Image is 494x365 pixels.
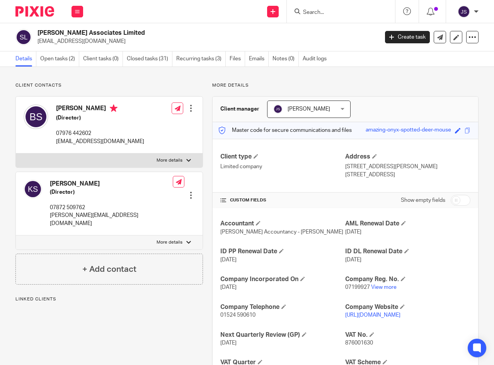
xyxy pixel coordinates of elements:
[345,285,370,290] span: 07199927
[50,211,173,227] p: [PERSON_NAME][EMAIL_ADDRESS][DOMAIN_NAME]
[303,51,330,67] a: Audit logs
[56,104,144,114] h4: [PERSON_NAME]
[345,312,400,318] a: [URL][DOMAIN_NAME]
[24,180,42,198] img: svg%3E
[385,31,430,43] a: Create task
[345,257,361,263] span: [DATE]
[157,239,182,246] p: More details
[220,331,346,339] h4: Next Quarterly Review (GP)
[345,171,470,179] p: [STREET_ADDRESS]
[15,6,54,17] img: Pixie
[37,38,373,45] p: [EMAIL_ADDRESS][DOMAIN_NAME]
[176,51,226,67] a: Recurring tasks (3)
[220,220,346,228] h4: Accountant
[157,157,182,164] p: More details
[366,126,451,135] div: amazing-onyx-spotted-deer-mouse
[220,257,237,263] span: [DATE]
[345,275,470,283] h4: Company Reg. No.
[15,29,32,45] img: svg%3E
[37,29,306,37] h2: [PERSON_NAME] Associates Limited
[345,153,470,161] h4: Address
[56,138,144,145] p: [EMAIL_ADDRESS][DOMAIN_NAME]
[83,51,123,67] a: Client tasks (0)
[345,331,470,339] h4: VAT No.
[220,303,346,311] h4: Company Telephone
[345,229,361,235] span: [DATE]
[288,106,330,112] span: [PERSON_NAME]
[50,188,173,196] h5: (Director)
[345,303,470,311] h4: Company Website
[220,340,237,346] span: [DATE]
[220,312,256,318] span: 01524 590610
[110,104,118,112] i: Primary
[15,82,203,89] p: Client contacts
[24,104,48,129] img: svg%3E
[371,285,397,290] a: View more
[50,180,173,188] h4: [PERSON_NAME]
[127,51,172,67] a: Closed tasks (31)
[345,340,373,346] span: 876001630
[15,51,36,67] a: Details
[345,220,470,228] h4: AML Renewal Date
[212,82,479,89] p: More details
[220,285,237,290] span: [DATE]
[220,105,259,113] h3: Client manager
[273,51,299,67] a: Notes (0)
[230,51,245,67] a: Files
[401,196,445,204] label: Show empty fields
[220,163,346,171] p: Limited company
[50,204,173,211] p: 07872 509762
[56,114,144,122] h5: (Director)
[220,197,346,203] h4: CUSTOM FIELDS
[220,153,346,161] h4: Client type
[220,275,346,283] h4: Company Incorporated On
[345,163,470,171] p: [STREET_ADDRESS][PERSON_NAME]
[15,296,203,302] p: Linked clients
[345,247,470,256] h4: ID DL Renewal Date
[56,130,144,137] p: 07976 442602
[218,126,352,134] p: Master code for secure communications and files
[82,263,136,275] h4: + Add contact
[458,5,470,18] img: svg%3E
[220,247,346,256] h4: ID PP Renewal Date
[273,104,283,114] img: svg%3E
[249,51,269,67] a: Emails
[302,9,372,16] input: Search
[40,51,79,67] a: Open tasks (2)
[220,229,343,235] span: [PERSON_NAME] Accountancy - [PERSON_NAME]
